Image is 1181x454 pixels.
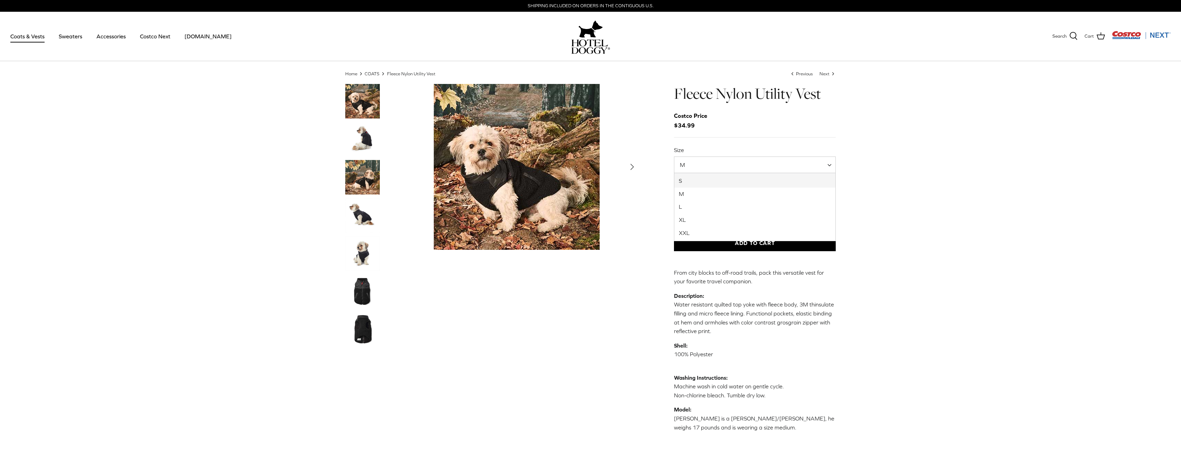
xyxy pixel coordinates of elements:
a: COATS [365,71,379,76]
a: [DOMAIN_NAME] [178,25,238,48]
span: Previous [796,71,813,76]
a: Thumbnail Link [345,122,380,157]
a: Home [345,71,357,76]
button: Next [625,159,640,174]
li: XXL [674,227,836,241]
a: Sweaters [53,25,88,48]
a: Next [819,71,836,76]
span: Next [819,71,829,76]
span: $34.99 [674,111,714,130]
p: Water resistant quilted top yoke with fleece body, 3M thinsulate filling and micro fleece lining.... [674,292,836,336]
span: Search [1052,33,1067,40]
img: Costco Next [1112,31,1171,39]
a: Coats & Vests [4,25,51,48]
strong: Washing Instructions: [674,375,728,381]
p: [PERSON_NAME] is a [PERSON_NAME]/[PERSON_NAME], he weighs 17 pounds and is wearing a size medium. [674,405,836,432]
a: Visit Costco Next [1112,35,1171,40]
a: Fleece Nylon Utility Vest [387,71,435,76]
a: Cart [1085,32,1105,41]
nav: Breadcrumbs [345,70,836,77]
li: L [674,200,836,214]
label: Size [674,146,836,154]
div: Costco Price [674,111,707,121]
span: M [674,161,699,169]
strong: Model: [674,406,691,413]
li: M [674,188,836,201]
a: hoteldoggy.com hoteldoggycom [571,19,610,54]
strong: Description: [674,293,704,299]
h1: Fleece Nylon Utility Vest [674,84,836,103]
a: Previous [790,71,814,76]
p: From city blocks to off-road trails, pack this versatile vest for your favorite travel companion. [674,268,836,286]
strong: Shell: [674,342,687,349]
li: XL [674,214,836,227]
img: hoteldoggycom [571,39,610,54]
a: Thumbnail Link [345,236,380,271]
p: 100% Polyester [674,341,836,368]
a: Thumbnail Link [345,84,380,119]
span: M [674,157,836,173]
button: Add to Cart [674,235,836,251]
li: S [674,173,836,188]
a: Show Gallery [394,84,640,250]
span: Cart [1085,33,1094,40]
a: Accessories [90,25,132,48]
a: Thumbnail Link [345,160,380,195]
a: Costco Next [134,25,177,48]
a: Thumbnail Link [345,312,380,347]
img: hoteldoggy.com [579,19,603,39]
a: Search [1052,32,1078,41]
a: Thumbnail Link [345,274,380,309]
a: Thumbnail Link [345,198,380,233]
p: Machine wash in cold water on gentle cycle. Non-chlorine bleach. Tumble dry low. [674,373,836,400]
